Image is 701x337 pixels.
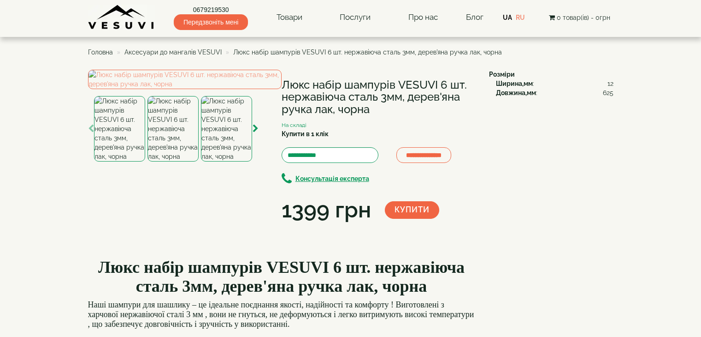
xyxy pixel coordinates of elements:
span: Передзвоніть мені [174,14,248,30]
a: Головна [88,48,113,56]
img: Люкс набір шампурів VESUVI 6 шт. нержавіюча сталь 3мм, дерев'яна ручка лак, чорна [147,96,199,162]
button: Купити [385,201,439,219]
span: 0 товар(ів) - 0грн [557,14,610,21]
img: Люкс набір шампурів VESUVI 6 шт. нержавіюча сталь 3мм, дерев'яна ручка лак, чорна [201,96,252,162]
a: RU [516,14,525,21]
span: 12 [607,79,613,88]
h1: Люкс набір шампурів VESUVI 6 шт. нержавіюча сталь 3мм, дерев'яна ручка лак, чорна [282,79,475,115]
div: 1399 грн [282,194,371,226]
a: Послуги [330,7,380,28]
b: Консультація експерта [295,175,369,182]
a: UA [503,14,512,21]
a: Про нас [399,7,447,28]
b: Розміри [489,71,515,78]
span: Люкс набір шампурів VESUVI 6 шт. нержавіюча сталь 3мм, дерев'яна ручка лак, чорна [233,48,502,56]
label: Купити в 1 клік [282,129,329,138]
small: На складі [282,122,306,128]
span: Наші шампури для шашлику – це ідеальне поєднання якості, надійності та комфорту ! Виготовлені з х... [88,300,474,329]
div: : [496,88,613,97]
a: Блог [466,12,483,22]
b: Довжина,мм [496,89,536,96]
b: Ширина,мм [496,80,533,87]
span: 625 [603,88,613,97]
a: Аксесуари до мангалів VESUVI [124,48,222,56]
img: Люкс набір шампурів VESUVI 6 шт. нержавіюча сталь 3мм, дерев'яна ручка лак, чорна [88,70,282,89]
a: 0679219530 [174,5,248,14]
button: 0 товар(ів) - 0грн [546,12,613,23]
b: Люкс набір шампурів VESUVI 6 шт. нержавіюча сталь 3мм, дерев'яна ручка лак, чорна [98,258,465,295]
img: Люкс набір шампурів VESUVI 6 шт. нержавіюча сталь 3мм, дерев'яна ручка лак, чорна [94,96,145,162]
img: Завод VESUVI [88,5,155,30]
a: Товари [267,7,312,28]
div: : [496,79,613,88]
